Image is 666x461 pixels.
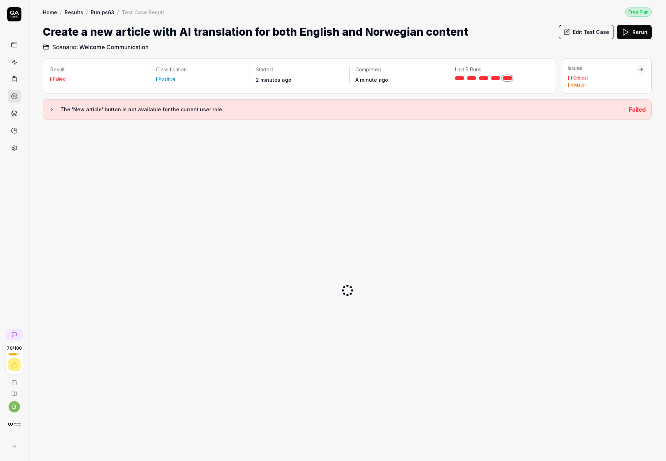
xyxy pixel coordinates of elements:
p: Completed [355,66,443,73]
div: 4 Major [570,83,586,87]
span: Welcome Communication [79,43,149,51]
img: Welcome Workdays AS Logo [8,418,21,431]
button: The 'New article' button is not available for the current user role. [49,105,623,114]
div: / [86,9,88,16]
p: Result [50,66,144,73]
p: Classification [156,66,244,73]
button: Rerun [617,25,652,39]
div: Test Case Result [122,9,164,16]
span: Scenario: [51,43,78,51]
span: Failed [629,106,646,113]
h1: Create a new article with AI translation for both English and Norwegian content [43,24,468,40]
a: Results [65,9,83,16]
button: Edit Test Case [559,25,614,39]
span: 70 / 100 [7,346,22,350]
button: d [9,401,20,412]
button: Free Plan [625,7,652,17]
p: Started [256,66,344,73]
div: Failed [53,77,66,81]
time: A minute ago [355,77,388,83]
a: Home [43,9,57,16]
div: 1 Critical [570,76,588,80]
a: Scenario:Welcome Communication [43,43,149,51]
a: Documentation [3,385,25,397]
time: 2 minutes ago [256,77,291,83]
div: Positive [159,77,176,81]
div: / [60,9,62,16]
button: Welcome Workdays AS Logo [3,412,25,432]
div: / [117,9,119,16]
p: Last 5 Runs [455,66,543,73]
a: Run ps63 [91,9,114,16]
a: New conversation [6,329,23,340]
h3: The 'New article' button is not available for the current user role. [60,105,623,114]
div: Issues [568,65,636,72]
a: Book a call with us [3,374,25,385]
